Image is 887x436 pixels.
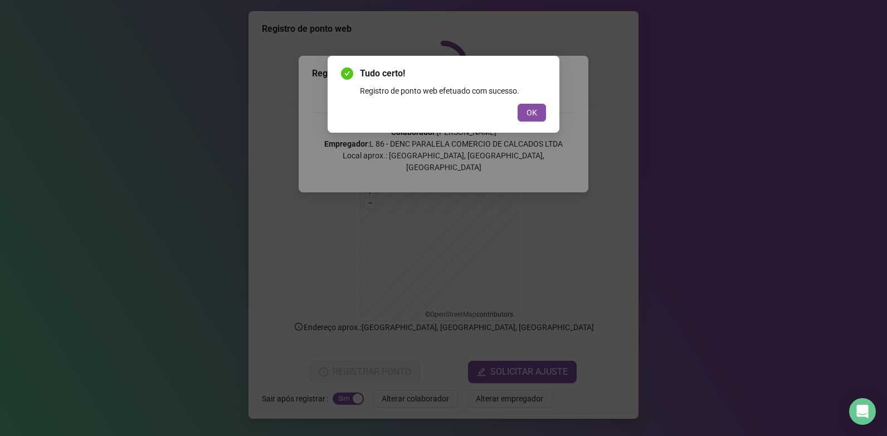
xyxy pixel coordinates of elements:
span: check-circle [341,67,353,80]
div: Registro de ponto web efetuado com sucesso. [360,85,546,97]
span: OK [527,106,537,119]
div: Open Intercom Messenger [849,398,876,425]
span: Tudo certo! [360,67,546,80]
button: OK [518,104,546,122]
